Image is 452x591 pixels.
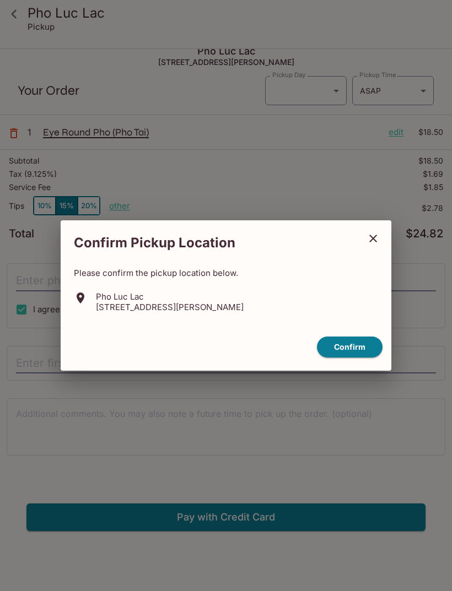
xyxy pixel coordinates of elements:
h2: Confirm Pickup Location [61,229,359,257]
p: Pho Luc Lac [96,291,244,302]
p: Please confirm the pickup location below. [74,268,378,278]
button: close [359,225,387,252]
p: [STREET_ADDRESS][PERSON_NAME] [96,302,244,312]
button: confirm [317,337,383,358]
